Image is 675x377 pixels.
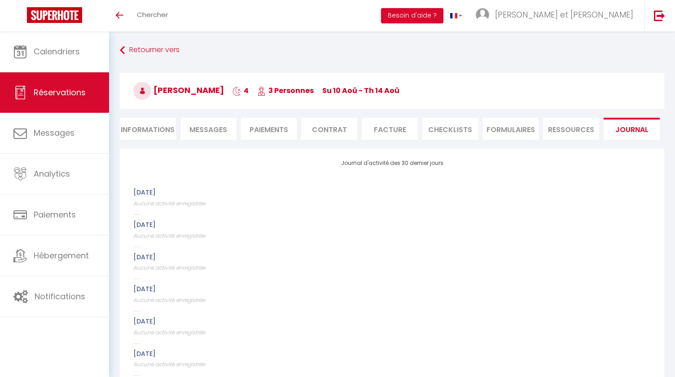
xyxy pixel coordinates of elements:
li: Ressources [543,118,599,140]
h3: [DATE] [133,318,651,325]
h3: [DATE] [133,285,651,293]
span: Su 10 Aoû - Th 14 Aoû [322,85,399,96]
h3: [DATE] [133,189,651,196]
h3: Journal d'activité des 30 dernier jours [133,160,651,166]
h3: [DATE] [133,253,651,261]
li: Facture [362,118,418,140]
span: Paiements [34,209,76,220]
li: Contrat [301,118,357,140]
span: Aucune activité enregistrée [133,264,205,271]
span: [PERSON_NAME] [133,84,224,96]
span: 4 [232,85,249,96]
li: Journal [604,118,660,140]
span: Analytics [34,168,70,179]
span: Messages [34,127,75,138]
li: Paiements [241,118,297,140]
a: Retourner vers [120,42,664,58]
span: Notifications [35,291,85,302]
span: [PERSON_NAME] et [PERSON_NAME] [495,9,633,20]
span: 3 Personnes [257,85,314,96]
span: Calendriers [34,46,80,57]
span: Messages [189,124,227,135]
span: Réservations [34,87,86,98]
span: Aucune activité enregistrée [133,200,205,207]
li: CHECKLISTS [422,118,478,140]
h3: [DATE] [133,350,651,358]
li: Informations [120,118,176,140]
span: Chercher [137,10,168,19]
span: Hébergement [34,250,89,261]
h3: [DATE] [133,221,651,229]
li: FORMULAIRES [483,118,539,140]
img: ... [476,8,489,22]
img: Super Booking [27,7,82,23]
span: Aucune activité enregistrée [133,232,205,240]
span: Aucune activité enregistrée [133,360,205,368]
span: Aucune activité enregistrée [133,296,205,304]
img: logout [654,10,665,21]
span: Aucune activité enregistrée [133,328,205,336]
button: Besoin d'aide ? [381,8,443,23]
